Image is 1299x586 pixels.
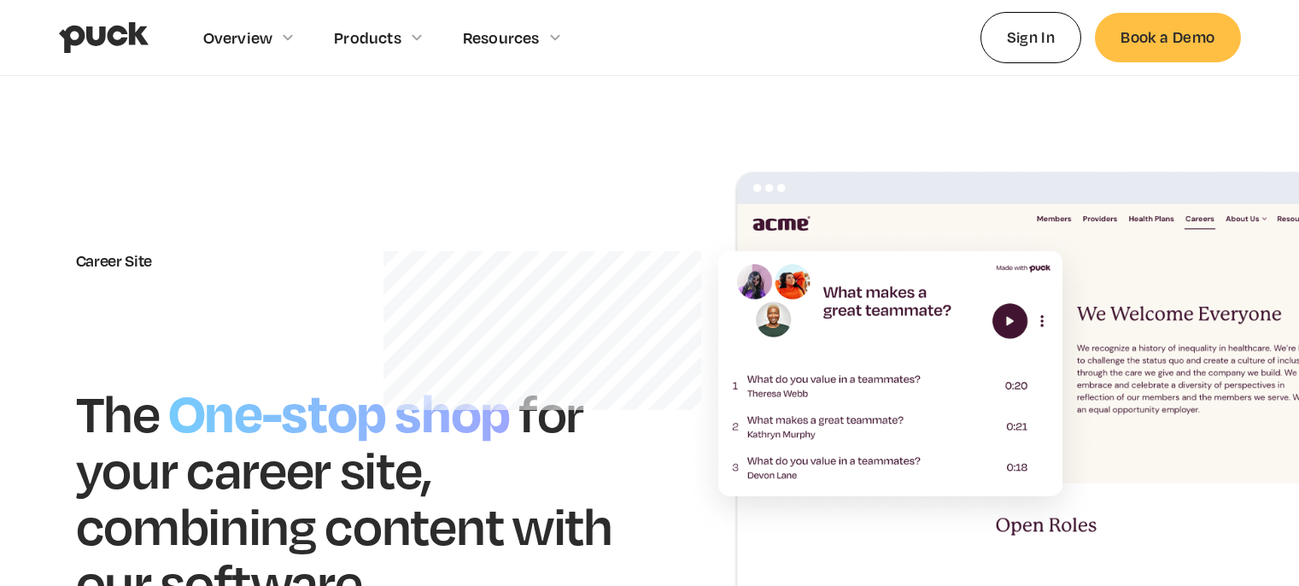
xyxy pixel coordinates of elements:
div: Overview [203,28,273,47]
h1: One-stop shop [160,373,519,447]
div: Products [334,28,401,47]
div: Career Site [76,251,616,270]
a: Sign In [980,12,1082,62]
h1: The [76,380,160,444]
div: Resources [463,28,540,47]
a: Book a Demo [1095,13,1240,62]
